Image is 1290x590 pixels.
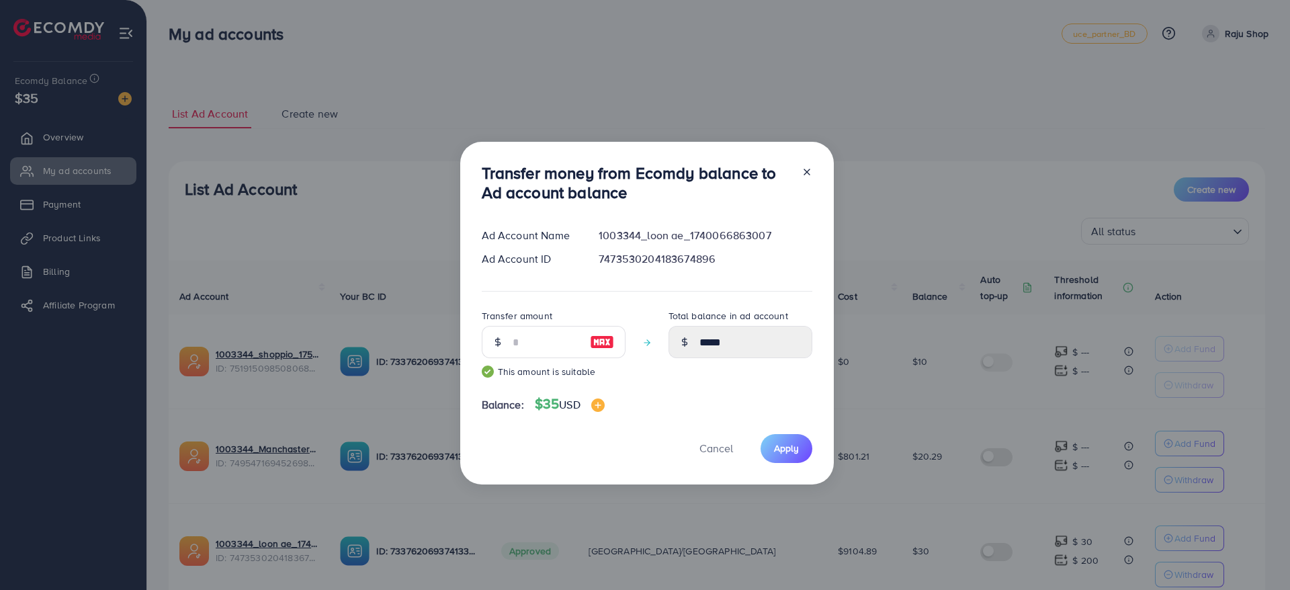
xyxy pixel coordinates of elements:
label: Transfer amount [482,309,552,323]
img: image [591,398,605,412]
span: Apply [774,441,799,455]
iframe: Chat [1233,530,1280,580]
span: USD [559,397,580,412]
button: Apply [761,434,812,463]
span: Cancel [699,441,733,456]
button: Cancel [683,434,750,463]
h4: $35 [535,396,605,413]
span: Balance: [482,397,524,413]
small: This amount is suitable [482,365,626,378]
div: Ad Account ID [471,251,589,267]
label: Total balance in ad account [669,309,788,323]
div: 1003344_loon ae_1740066863007 [588,228,822,243]
div: 7473530204183674896 [588,251,822,267]
img: guide [482,366,494,378]
img: image [590,334,614,350]
h3: Transfer money from Ecomdy balance to Ad account balance [482,163,791,202]
div: Ad Account Name [471,228,589,243]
